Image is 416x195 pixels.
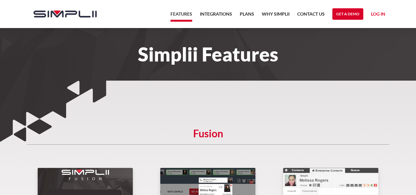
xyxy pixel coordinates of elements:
[371,10,385,20] a: Log in
[27,47,389,61] h1: Simplii Features
[34,11,97,18] img: Simplii
[240,10,254,22] a: Plans
[262,10,290,22] a: Why Simplii
[332,8,363,20] a: Get a Demo
[27,130,389,145] h5: Fusion
[297,10,325,22] a: Contact US
[170,10,192,22] a: Features
[200,10,232,22] a: Integrations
